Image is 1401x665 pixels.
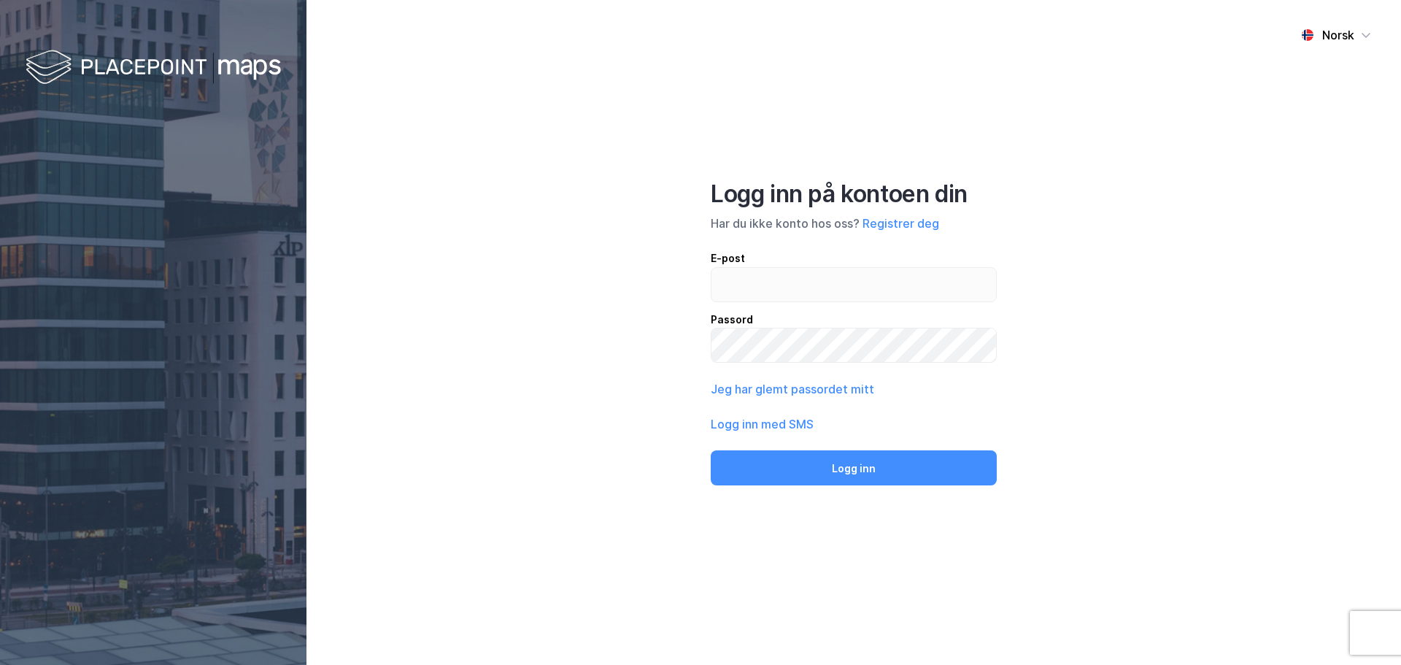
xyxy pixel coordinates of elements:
div: E-post [711,250,997,267]
div: Passord [711,311,997,328]
button: Logg inn med SMS [711,415,814,433]
button: Jeg har glemt passordet mitt [711,380,874,398]
img: logo-white.f07954bde2210d2a523dddb988cd2aa7.svg [26,47,281,90]
div: Logg inn på kontoen din [711,180,997,209]
button: Registrer deg [862,215,939,232]
div: Norsk [1322,26,1354,44]
button: Logg inn [711,450,997,485]
div: Har du ikke konto hos oss? [711,215,997,232]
